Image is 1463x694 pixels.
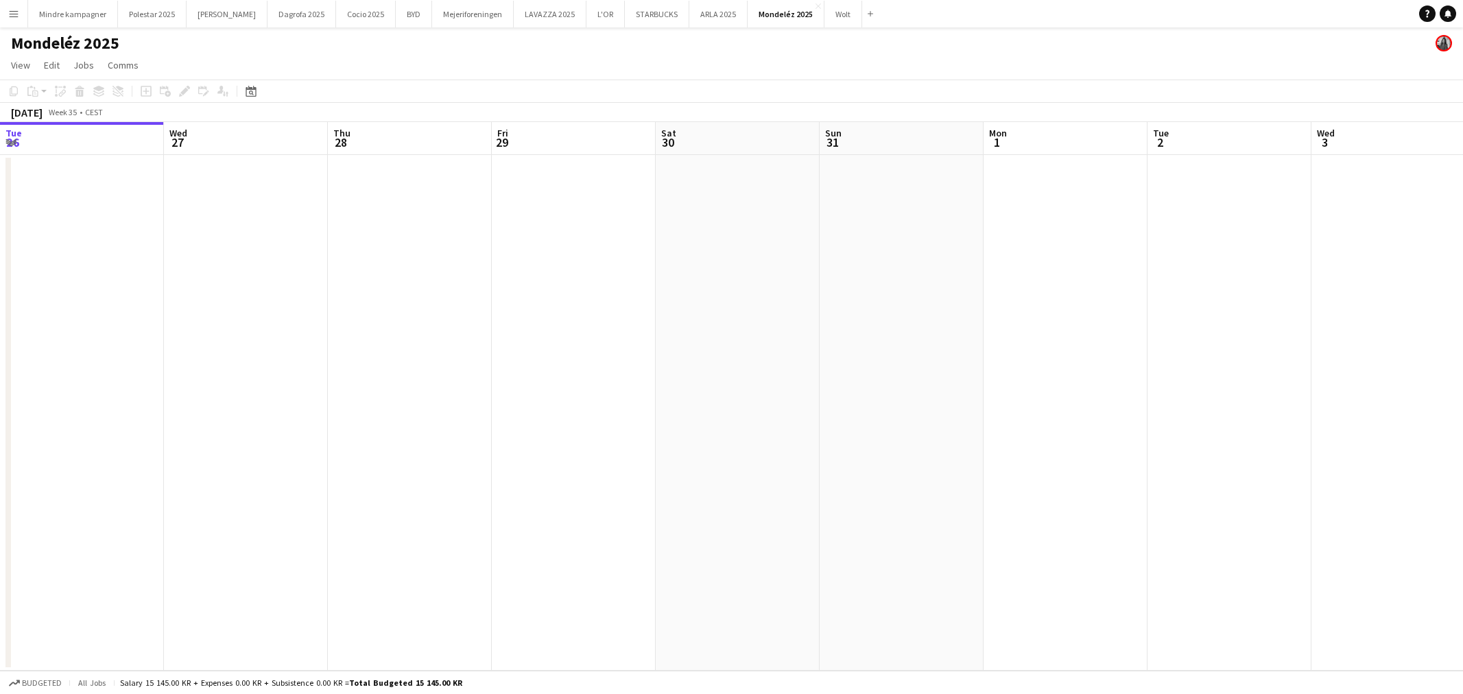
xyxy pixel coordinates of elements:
button: Budgeted [7,675,64,691]
h1: Mondeléz 2025 [11,33,119,53]
button: Polestar 2025 [118,1,187,27]
button: L'OR [586,1,625,27]
button: Mejeriforeningen [432,1,514,27]
button: LAVAZZA 2025 [514,1,586,27]
button: STARBUCKS [625,1,689,27]
div: Salary 15 145.00 KR + Expenses 0.00 KR + Subsistence 0.00 KR = [120,678,462,688]
a: Comms [102,56,144,74]
span: 27 [167,134,187,150]
span: Mon [989,127,1007,139]
span: Tue [1153,127,1169,139]
span: All jobs [75,678,108,688]
span: Thu [333,127,350,139]
button: ARLA 2025 [689,1,748,27]
span: 30 [659,134,676,150]
span: Total Budgeted 15 145.00 KR [349,678,462,688]
span: 29 [495,134,508,150]
span: Comms [108,59,139,71]
span: Jobs [73,59,94,71]
span: Sat [661,127,676,139]
button: Cocio 2025 [336,1,396,27]
a: Jobs [68,56,99,74]
span: Sun [825,127,842,139]
button: [PERSON_NAME] [187,1,267,27]
span: View [11,59,30,71]
button: BYD [396,1,432,27]
span: 28 [331,134,350,150]
span: Wed [169,127,187,139]
span: Week 35 [45,107,80,117]
button: Wolt [824,1,862,27]
span: 31 [823,134,842,150]
button: Mindre kampagner [28,1,118,27]
span: Fri [497,127,508,139]
app-user-avatar: Mia Tidemann [1436,35,1452,51]
div: [DATE] [11,106,43,119]
span: Wed [1317,127,1335,139]
span: 26 [3,134,22,150]
span: 2 [1151,134,1169,150]
a: Edit [38,56,65,74]
span: Tue [5,127,22,139]
a: View [5,56,36,74]
span: 1 [987,134,1007,150]
span: 3 [1315,134,1335,150]
div: CEST [85,107,103,117]
span: Budgeted [22,678,62,688]
span: Edit [44,59,60,71]
button: Dagrofa 2025 [267,1,336,27]
button: Mondeléz 2025 [748,1,824,27]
